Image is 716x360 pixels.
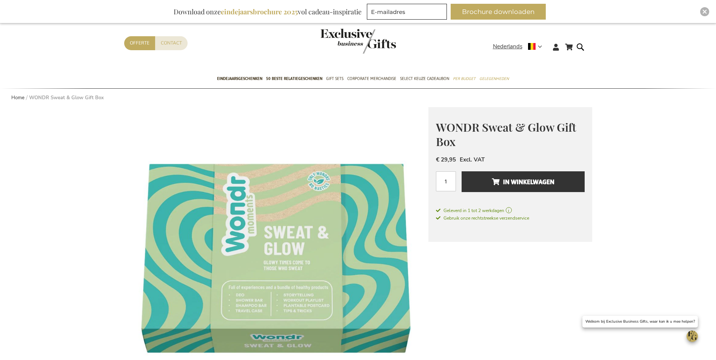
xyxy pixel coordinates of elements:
span: Gift Sets [326,75,343,83]
span: Per Budget [453,75,476,83]
a: Offerte [124,36,155,50]
img: Close [702,9,707,14]
button: In Winkelwagen [462,171,584,192]
span: Select Keuze Cadeaubon [400,75,449,83]
b: eindejaarsbrochure 2025 [221,7,298,16]
span: 50 beste relatiegeschenken [266,75,322,83]
span: Eindejaarsgeschenken [217,75,262,83]
strong: WONDR Sweat & Glow Gift Box [29,94,104,101]
form: marketing offers and promotions [367,4,449,22]
a: Gebruik onze rechtstreekse verzendservice [436,214,529,222]
div: Download onze vol cadeau-inspiratie [170,4,365,20]
span: In Winkelwagen [492,176,554,188]
img: Exclusive Business gifts logo [320,29,396,54]
input: E-mailadres [367,4,447,20]
span: Nederlands [493,42,522,51]
span: Corporate Merchandise [347,75,396,83]
input: Aantal [436,171,456,191]
a: Geleverd in 1 tot 2 werkdagen [436,207,585,214]
span: Excl. VAT [460,156,485,163]
div: Nederlands [493,42,547,51]
div: Close [700,7,709,16]
span: € 29,95 [436,156,456,163]
a: Home [11,94,25,101]
span: Gelegenheden [479,75,509,83]
span: WONDR Sweat & Glow Gift Box [436,120,576,149]
a: Contact [155,36,188,50]
button: Brochure downloaden [451,4,546,20]
a: store logo [320,29,358,54]
span: Gebruik onze rechtstreekse verzendservice [436,215,529,221]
